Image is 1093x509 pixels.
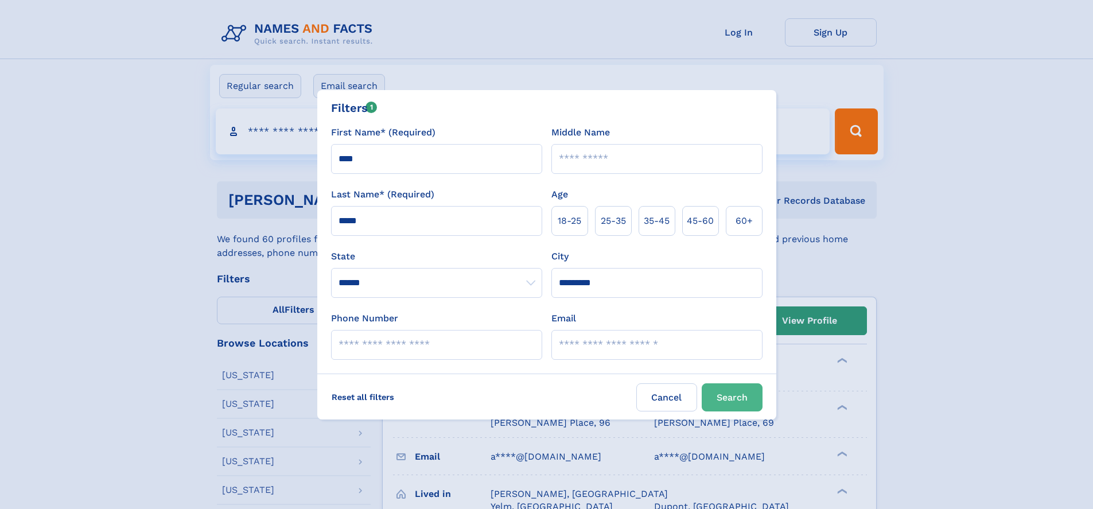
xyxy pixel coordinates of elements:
[702,383,763,411] button: Search
[551,250,569,263] label: City
[331,188,434,201] label: Last Name* (Required)
[736,214,753,228] span: 60+
[558,214,581,228] span: 18‑25
[551,188,568,201] label: Age
[331,126,435,139] label: First Name* (Required)
[601,214,626,228] span: 25‑35
[551,312,576,325] label: Email
[636,383,697,411] label: Cancel
[331,250,542,263] label: State
[644,214,670,228] span: 35‑45
[551,126,610,139] label: Middle Name
[331,99,378,116] div: Filters
[324,383,402,411] label: Reset all filters
[331,312,398,325] label: Phone Number
[687,214,714,228] span: 45‑60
